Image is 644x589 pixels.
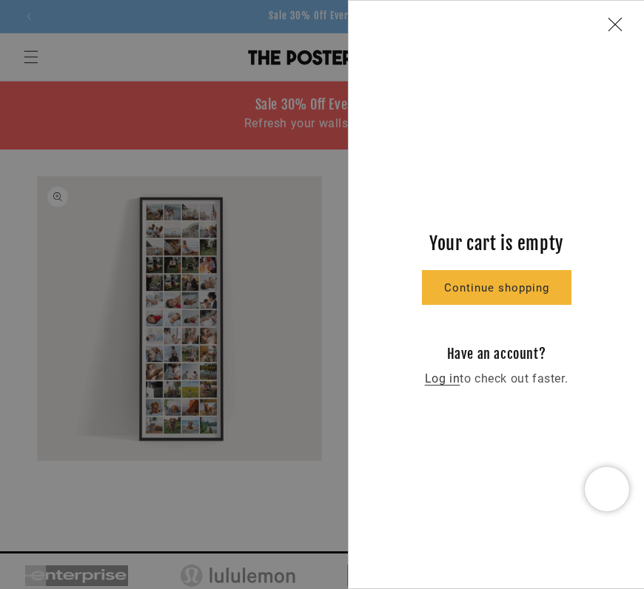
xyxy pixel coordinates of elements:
iframe: Chatra live chat [585,467,629,511]
p: Have an account? [360,346,633,363]
h2: Your cart is empty [360,232,633,255]
a: Continue shopping [422,270,571,305]
a: Log in [425,368,460,390]
p: to check out faster. [360,368,633,390]
button: Close [608,8,640,41]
